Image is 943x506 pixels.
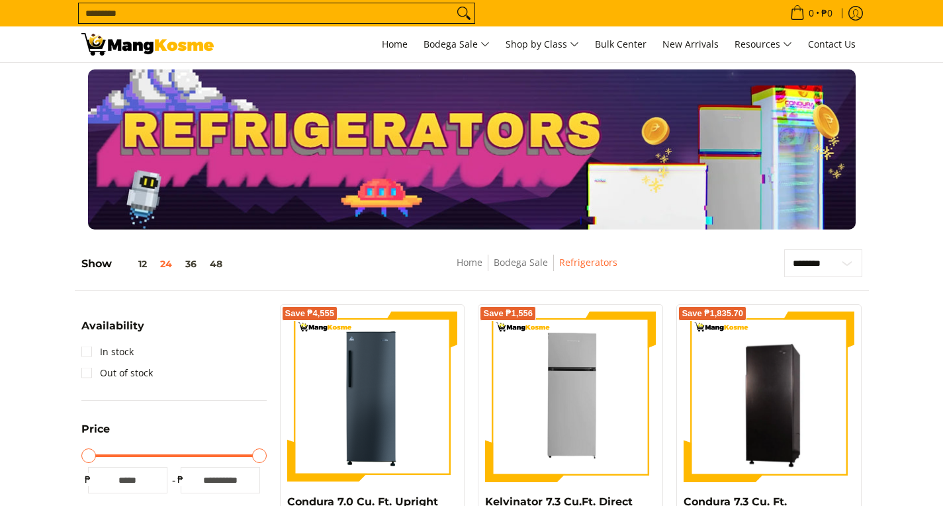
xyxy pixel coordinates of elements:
span: Bodega Sale [424,36,490,53]
img: Bodega Sale Refrigerator l Mang Kosme: Home Appliances Warehouse Sale [81,33,214,56]
a: Bodega Sale [494,256,548,269]
span: Shop by Class [506,36,579,53]
a: Resources [728,26,799,62]
span: Availability [81,321,144,331]
a: Shop by Class [499,26,586,62]
span: Save ₱4,555 [285,310,335,317]
summary: Open [81,424,110,444]
span: Save ₱1,835.70 [682,310,743,317]
a: Home [375,26,414,62]
span: Resources [735,36,792,53]
a: Refrigerators [559,256,617,269]
summary: Open [81,321,144,341]
a: New Arrivals [656,26,725,62]
h5: Show [81,257,229,271]
a: Bodega Sale [417,26,496,62]
button: 24 [154,259,179,269]
span: ₱ [174,473,187,486]
button: 36 [179,259,203,269]
a: In stock [81,341,134,362]
img: Condura 7.3 Cu. Ft. Single Door - Direct Cool Inverter Refrigerator, CSD700SAi (Class A) [684,314,854,480]
a: Bulk Center [588,26,653,62]
span: Save ₱1,556 [483,310,533,317]
a: Out of stock [81,362,153,384]
span: Home [382,38,408,50]
span: Bulk Center [595,38,647,50]
nav: Breadcrumbs [360,255,714,284]
nav: Main Menu [227,26,862,62]
img: Kelvinator 7.3 Cu.Ft. Direct Cool KLC Manual Defrost Standard Refrigerator (Silver) (Class A) [485,312,656,482]
a: Home [457,256,482,269]
span: ₱0 [819,9,834,18]
button: 12 [112,259,154,269]
span: Contact Us [808,38,856,50]
img: Condura 7.0 Cu. Ft. Upright Freezer Inverter Refrigerator, CUF700MNi (Class A) [287,312,458,482]
button: 48 [203,259,229,269]
span: 0 [807,9,816,18]
span: ₱ [81,473,95,486]
a: Contact Us [801,26,862,62]
span: New Arrivals [662,38,719,50]
span: Price [81,424,110,435]
button: Search [453,3,474,23]
span: • [786,6,836,21]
